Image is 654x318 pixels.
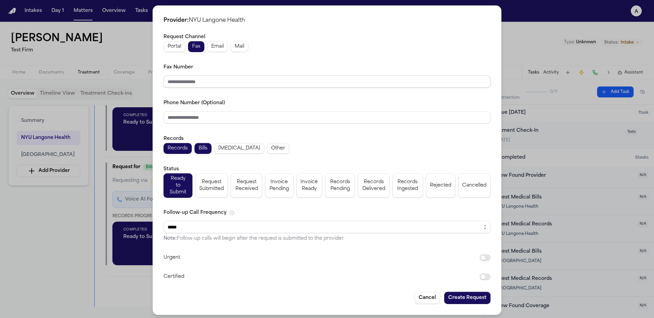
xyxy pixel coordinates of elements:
p: Follow-up calls will begin after the request is submitted to the provider. [163,235,490,243]
label: Records [163,136,184,141]
label: Follow-up Call Frequency [163,209,490,217]
label: Phone Number (Optional) [163,100,225,106]
button: Request Received [231,173,262,198]
label: Status [163,166,179,172]
button: Records Delivered [358,173,389,198]
button: Other [267,143,289,154]
button: Cancelled [458,173,490,198]
span: NYU Langone Health [189,18,245,23]
label: Fax Number [163,65,193,70]
h2: Provider: [163,16,490,25]
span: Note: [163,236,177,241]
button: Records [163,143,192,154]
button: Create Request [444,292,490,304]
button: [MEDICAL_DATA] [214,143,264,154]
label: Request Channel [163,34,205,39]
button: Portal [163,41,185,52]
button: Ready to Submit [163,173,192,198]
button: Bills [194,143,212,154]
button: Invoice Pending [265,173,294,198]
button: Fax [188,41,204,52]
button: Cancel [415,292,440,304]
button: Invoice Ready [296,173,323,198]
button: Rejected [426,173,455,198]
button: Request Submitted [195,173,228,198]
label: Certified [163,273,469,281]
button: Records Ingested [392,173,423,198]
button: Mail [231,41,248,52]
button: Email [207,41,228,52]
button: Records Pending [325,173,355,198]
label: Urgent [163,254,469,262]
